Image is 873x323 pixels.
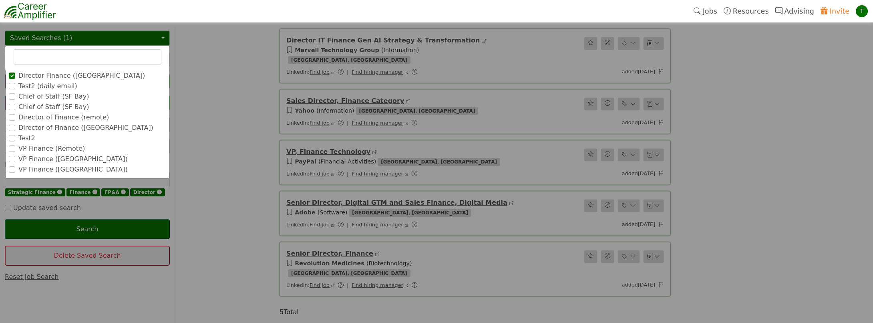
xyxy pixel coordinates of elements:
a: Resources [720,2,772,20]
label: Test2 [18,133,35,143]
label: Director of Finance ([GEOGRAPHIC_DATA]) [18,123,153,133]
label: Director Finance ([GEOGRAPHIC_DATA]) [18,71,145,81]
label: VP Finance ([GEOGRAPHIC_DATA]) [18,154,128,164]
label: VP Finance (Remote) [18,144,85,153]
div: T [856,5,868,17]
label: Chief of Staff (SF Bay) [18,102,89,112]
a: Jobs [690,2,720,20]
label: Director of Finance (remote) [18,113,109,122]
a: Advising [772,2,817,20]
a: Invite [817,2,853,20]
label: VP Finance ([GEOGRAPHIC_DATA]) [18,165,128,174]
label: Chief of Staff (SF Bay) [18,92,89,101]
label: Test2 (daily email) [18,81,77,91]
img: career-amplifier-logo.png [4,1,56,21]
